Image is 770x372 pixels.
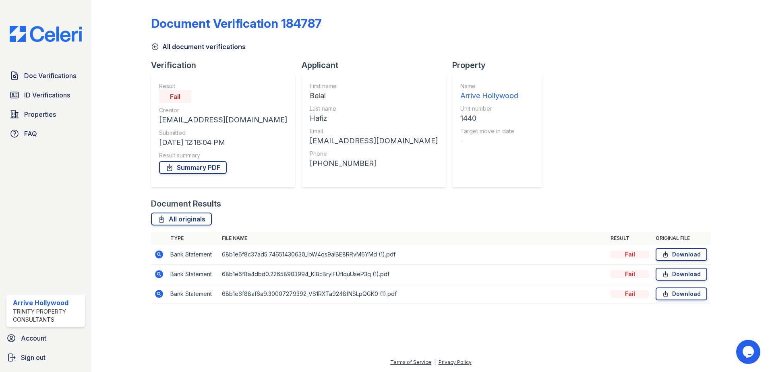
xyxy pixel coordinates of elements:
[439,359,472,365] a: Privacy Policy
[219,232,607,245] th: File name
[6,87,85,103] a: ID Verifications
[611,250,649,258] div: Fail
[21,333,46,343] span: Account
[219,284,607,304] td: 68b1e6f88af6a9.30007279392_VS1RXTa9248fNSLpQGK0 (1).pdf
[151,42,246,52] a: All document verifications
[736,340,762,364] iframe: chat widget
[390,359,431,365] a: Terms of Service
[310,90,438,101] div: Belal
[24,90,70,100] span: ID Verifications
[159,129,287,137] div: Submitted
[13,308,82,324] div: Trinity Property Consultants
[460,90,518,101] div: Arrive Hollywood
[159,114,287,126] div: [EMAIL_ADDRESS][DOMAIN_NAME]
[159,82,287,90] div: Result
[3,330,88,346] a: Account
[460,82,518,101] a: Name Arrive Hollywood
[219,265,607,284] td: 68b1e6f8a4dbd0.22658903994_KIBcBrylFUfIquUseP3q (1).pdf
[310,105,438,113] div: Last name
[159,137,287,148] div: [DATE] 12:18:04 PM
[151,16,322,31] div: Document Verification 184787
[460,135,518,147] div: -
[167,265,219,284] td: Bank Statement
[21,353,46,362] span: Sign out
[24,110,56,119] span: Properties
[159,106,287,114] div: Creator
[24,129,37,138] span: FAQ
[460,113,518,124] div: 1440
[24,71,76,81] span: Doc Verifications
[159,151,287,159] div: Result summary
[3,26,88,42] img: CE_Logo_Blue-a8612792a0a2168367f1c8372b55b34899dd931a85d93a1a3d3e32e68fde9ad4.png
[151,60,302,71] div: Verification
[611,290,649,298] div: Fail
[611,270,649,278] div: Fail
[310,135,438,147] div: [EMAIL_ADDRESS][DOMAIN_NAME]
[460,105,518,113] div: Unit number
[460,82,518,90] div: Name
[151,198,221,209] div: Document Results
[219,245,607,265] td: 68b1e6f8c37ad5.74651430630_IbW4qs9aIBE8RRvM6YMd (1).pdf
[310,150,438,158] div: Phone
[6,68,85,84] a: Doc Verifications
[656,248,707,261] a: Download
[310,82,438,90] div: First name
[310,158,438,169] div: [PHONE_NUMBER]
[434,359,436,365] div: |
[652,232,710,245] th: Original file
[310,113,438,124] div: Hafiz
[167,245,219,265] td: Bank Statement
[460,127,518,135] div: Target move in date
[6,106,85,122] a: Properties
[3,349,88,366] a: Sign out
[167,232,219,245] th: Type
[302,60,452,71] div: Applicant
[310,127,438,135] div: Email
[656,268,707,281] a: Download
[452,60,549,71] div: Property
[159,90,191,103] div: Fail
[167,284,219,304] td: Bank Statement
[656,287,707,300] a: Download
[6,126,85,142] a: FAQ
[151,213,212,225] a: All originals
[13,298,82,308] div: Arrive Hollywood
[159,161,227,174] a: Summary PDF
[607,232,652,245] th: Result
